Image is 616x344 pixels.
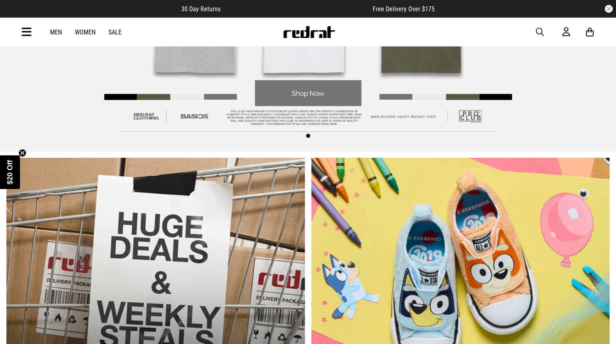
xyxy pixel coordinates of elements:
a: Women [75,28,96,36]
button: Open LiveChat chat widget [6,3,30,27]
a: Men [50,28,62,36]
span: Free Delivery Over $175 [373,5,435,13]
img: Redrat logo [283,26,335,38]
button: Close teaser [18,149,26,157]
a: Sale [109,28,122,36]
span: $20 Off [6,160,14,184]
iframe: Customer reviews powered by Trustpilot [237,5,357,13]
span: 30 Day Returns [181,5,221,13]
